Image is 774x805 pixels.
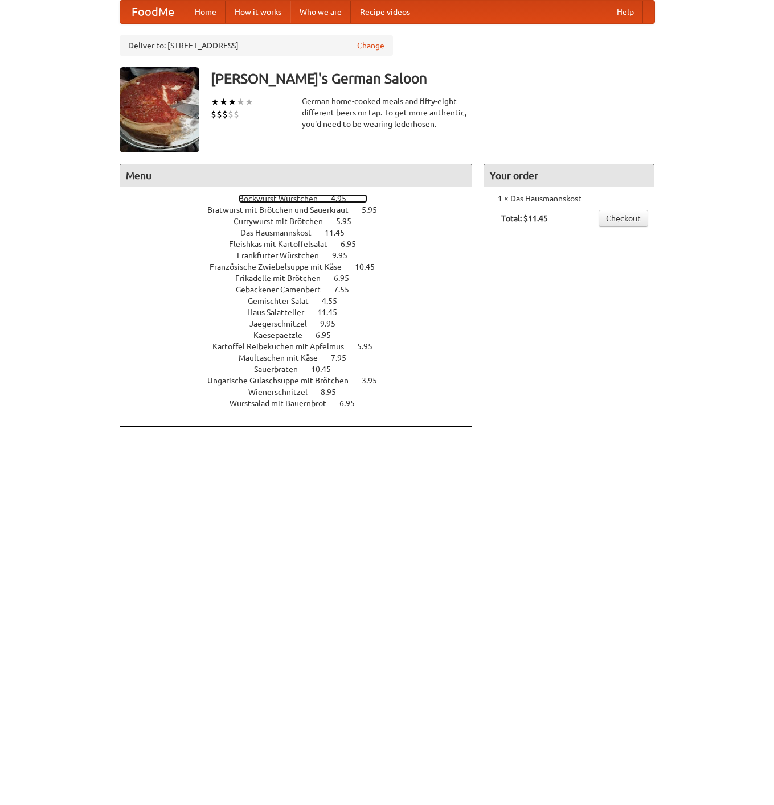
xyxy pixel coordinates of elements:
[362,205,388,214] span: 5.95
[341,240,367,249] span: 6.95
[234,217,334,226] span: Currywurst mit Brötchen
[248,296,358,306] a: Gemischter Salat 4.55
[211,96,219,108] li: ★
[239,353,367,362] a: Maultaschen mit Käse 7.95
[599,210,648,227] a: Checkout
[249,319,318,328] span: Jaegerschnitzel
[120,35,393,56] div: Deliver to: [STREET_ADDRESS]
[212,342,355,351] span: Kartoffel Reibekuchen mit Apfelmus
[339,399,366,408] span: 6.95
[236,96,245,108] li: ★
[290,1,351,23] a: Who we are
[490,193,648,204] li: 1 × Das Hausmannskost
[336,217,363,226] span: 5.95
[608,1,643,23] a: Help
[237,251,368,260] a: Frankfurter Würstchen 9.95
[254,365,352,374] a: Sauerbraten 10.45
[216,108,222,121] li: $
[254,365,309,374] span: Sauerbraten
[120,1,186,23] a: FoodMe
[322,296,349,306] span: 4.55
[222,108,228,121] li: $
[235,274,332,283] span: Frikadelle mit Brötchen
[207,205,360,214] span: Bratwurst mit Brötchen und Sauerkraut
[228,96,236,108] li: ★
[236,285,332,294] span: Gebackener Camenbert
[237,251,330,260] span: Frankfurter Würstchen
[120,164,472,187] h4: Menu
[334,285,361,294] span: 7.55
[320,319,347,328] span: 9.95
[248,296,320,306] span: Gemischter Salat
[236,285,370,294] a: Gebackener Camenbert 7.55
[239,353,329,362] span: Maultaschen mit Käse
[362,376,388,385] span: 3.95
[247,308,316,317] span: Haus Salatteller
[207,376,398,385] a: Ungarische Gulaschsuppe mit Brötchen 3.95
[230,399,376,408] a: Wurstsalad mit Bauernbrot 6.95
[219,96,228,108] li: ★
[240,228,323,237] span: Das Hausmannskost
[229,240,339,249] span: Fleishkas mit Kartoffelsalat
[484,164,654,187] h4: Your order
[235,274,370,283] a: Frikadelle mit Brötchen 6.95
[351,1,419,23] a: Recipe videos
[120,67,199,152] img: angular.jpg
[302,96,473,130] div: German home-cooked meals and fifty-eight different beers on tap. To get more authentic, you'd nee...
[239,194,329,203] span: Bockwurst Würstchen
[240,228,366,237] a: Das Hausmannskost 11.45
[247,308,358,317] a: Haus Salatteller 11.45
[239,194,367,203] a: Bockwurst Würstchen 4.95
[211,67,655,90] h3: [PERSON_NAME]'s German Saloon
[211,108,216,121] li: $
[311,365,342,374] span: 10.45
[230,399,338,408] span: Wurstsalad mit Bauernbrot
[331,353,358,362] span: 7.95
[501,214,548,223] b: Total: $11.45
[210,262,353,271] span: Französische Zwiebelsuppe mit Käse
[357,342,384,351] span: 5.95
[234,217,372,226] a: Currywurst mit Brötchen 5.95
[186,1,226,23] a: Home
[212,342,394,351] a: Kartoffel Reibekuchen mit Apfelmus 5.95
[321,387,347,397] span: 8.95
[331,194,358,203] span: 4.95
[249,319,357,328] a: Jaegerschnitzel 9.95
[355,262,386,271] span: 10.45
[229,240,377,249] a: Fleishkas mit Kartoffelsalat 6.95
[253,331,352,340] a: Kaesepaetzle 6.95
[317,308,349,317] span: 11.45
[357,40,384,51] a: Change
[248,387,357,397] a: Wienerschnitzel 8.95
[234,108,239,121] li: $
[226,1,290,23] a: How it works
[245,96,253,108] li: ★
[248,387,319,397] span: Wienerschnitzel
[316,331,342,340] span: 6.95
[332,251,359,260] span: 9.95
[334,274,361,283] span: 6.95
[207,376,360,385] span: Ungarische Gulaschsuppe mit Brötchen
[253,331,314,340] span: Kaesepaetzle
[325,228,356,237] span: 11.45
[228,108,234,121] li: $
[207,205,398,214] a: Bratwurst mit Brötchen und Sauerkraut 5.95
[210,262,396,271] a: Französische Zwiebelsuppe mit Käse 10.45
